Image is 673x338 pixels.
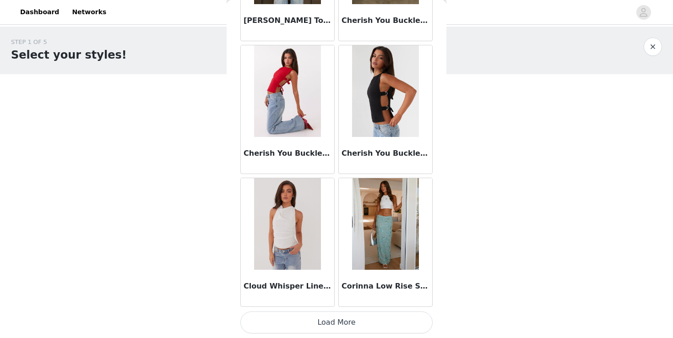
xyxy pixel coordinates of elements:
[342,281,429,292] h3: Corinna Low Rise Sequin Maxi Skirt - Mint
[254,178,320,270] img: Cloud Whisper Linen Top - White
[342,15,429,26] h3: Cherish You Buckle Mini Dress - Red
[244,148,331,159] h3: Cherish You Buckle Top - Red
[352,45,418,137] img: Cherish You Buckle Top - Shadow
[342,148,429,159] h3: Cherish You Buckle Top - Shadow
[11,47,127,63] h1: Select your styles!
[244,15,331,26] h3: [PERSON_NAME] Top - Black
[244,281,331,292] h3: Cloud Whisper Linen Top - White
[15,2,65,22] a: Dashboard
[352,178,418,270] img: Corinna Low Rise Sequin Maxi Skirt - Mint
[11,38,127,47] div: STEP 1 OF 5
[639,5,648,20] div: avatar
[240,311,433,333] button: Load More
[66,2,112,22] a: Networks
[254,45,320,137] img: Cherish You Buckle Top - Red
